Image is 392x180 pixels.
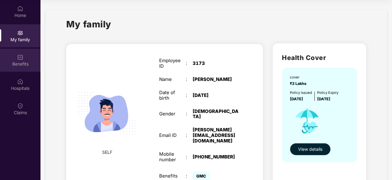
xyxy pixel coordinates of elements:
div: : [186,173,193,179]
span: ₹3 Lakhs [290,81,308,86]
div: : [186,111,193,117]
div: cover [290,74,308,80]
div: [PERSON_NAME][EMAIL_ADDRESS][DOMAIN_NAME] [193,127,239,144]
h2: Health Cover [282,53,357,63]
div: Benefits [159,173,186,179]
div: Date of birth [159,90,186,101]
div: Employee ID [159,58,186,69]
div: [PERSON_NAME] [193,77,239,82]
img: svg+xml;base64,PHN2ZyBpZD0iSG9tZSIgeG1sbnM9Imh0dHA6Ly93d3cudzMub3JnLzIwMDAvc3ZnIiB3aWR0aD0iMjAiIG... [17,6,23,12]
div: [PHONE_NUMBER] [193,154,239,160]
div: Name [159,77,186,82]
span: View details [298,146,322,153]
div: [DATE] [193,93,239,98]
div: Policy issued [290,90,312,95]
div: Policy Expiry [317,90,338,95]
span: [DATE] [290,97,303,101]
div: Mobile number [159,151,186,162]
h1: My family [66,17,111,31]
div: : [186,154,193,160]
div: [DEMOGRAPHIC_DATA] [193,109,239,120]
div: : [186,77,193,82]
img: svg+xml;base64,PHN2ZyB4bWxucz0iaHR0cDovL3d3dy53My5vcmcvMjAwMC9zdmciIHdpZHRoPSIyMjQiIGhlaWdodD0iMT... [71,78,142,149]
span: SELF [102,149,112,156]
img: svg+xml;base64,PHN2ZyBpZD0iSG9zcGl0YWxzIiB4bWxucz0iaHR0cDovL3d3dy53My5vcmcvMjAwMC9zdmciIHdpZHRoPS... [17,78,23,85]
div: Gender [159,111,186,117]
img: svg+xml;base64,PHN2ZyBpZD0iQmVuZWZpdHMiIHhtbG5zPSJodHRwOi8vd3d3LnczLm9yZy8yMDAwL3N2ZyIgd2lkdGg9Ij... [17,54,23,60]
span: [DATE] [317,97,330,101]
div: : [186,93,193,98]
img: icon [290,102,325,140]
div: Email ID [159,133,186,138]
div: : [186,61,193,66]
div: 3173 [193,61,239,66]
img: svg+xml;base64,PHN2ZyB3aWR0aD0iMjAiIGhlaWdodD0iMjAiIHZpZXdCb3g9IjAgMCAyMCAyMCIgZmlsbD0ibm9uZSIgeG... [17,30,23,36]
button: View details [290,143,331,155]
img: svg+xml;base64,PHN2ZyBpZD0iQ2xhaW0iIHhtbG5zPSJodHRwOi8vd3d3LnczLm9yZy8yMDAwL3N2ZyIgd2lkdGg9IjIwIi... [17,103,23,109]
div: : [186,133,193,138]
